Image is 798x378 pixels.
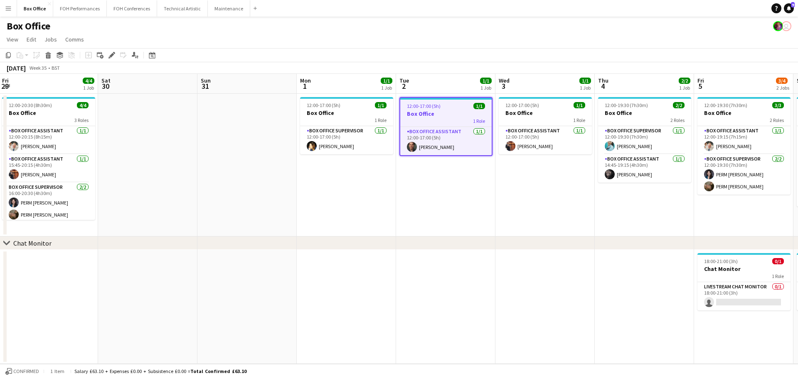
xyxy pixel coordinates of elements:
[74,117,89,123] span: 3 Roles
[190,368,246,374] span: Total Confirmed £63.10
[27,36,36,43] span: Edit
[781,21,791,31] app-user-avatar: Millie Haldane
[704,102,747,108] span: 12:00-19:30 (7h30m)
[784,3,794,13] a: 9
[399,97,493,156] app-job-card: 12:00-17:00 (5h)1/1Box Office1 RoleBox Office Assistant1/112:00-17:00 (5h)[PERSON_NAME]
[505,102,539,108] span: 12:00-17:00 (5h)
[772,273,784,279] span: 1 Role
[3,34,22,45] a: View
[679,78,690,84] span: 2/2
[598,97,691,183] app-job-card: 12:00-19:30 (7h30m)2/2Box Office2 RolesBox Office Supervisor1/112:00-19:30 (7h30m)[PERSON_NAME]Bo...
[47,368,67,374] span: 1 item
[407,103,441,109] span: 12:00-17:00 (5h)
[52,65,60,71] div: BST
[579,78,591,84] span: 1/1
[697,265,791,273] h3: Chat Monitor
[13,368,39,374] span: Confirmed
[2,109,95,117] h3: Box Office
[4,367,40,376] button: Confirmed
[772,258,784,264] span: 0/1
[770,117,784,123] span: 2 Roles
[300,109,393,117] h3: Box Office
[696,81,704,91] span: 5
[480,78,492,84] span: 1/1
[27,65,48,71] span: Week 35
[107,0,157,17] button: FOH Conferences
[574,102,585,108] span: 1/1
[41,34,60,45] a: Jobs
[83,85,94,91] div: 1 Job
[480,85,491,91] div: 1 Job
[573,117,585,123] span: 1 Role
[598,109,691,117] h3: Box Office
[374,117,387,123] span: 1 Role
[673,102,685,108] span: 2/2
[13,239,52,247] div: Chat Monitor
[100,81,111,91] span: 30
[2,154,95,183] app-card-role: Box Office Assistant1/115:45-20:15 (4h30m)[PERSON_NAME]
[399,77,409,84] span: Tue
[299,81,311,91] span: 1
[157,0,208,17] button: Technical Artistic
[772,102,784,108] span: 3/3
[791,2,795,7] span: 9
[53,0,107,17] button: FOH Performances
[400,110,492,117] h3: Box Office
[2,77,9,84] span: Fri
[201,77,211,84] span: Sun
[697,97,791,195] app-job-card: 12:00-19:30 (7h30m)3/3Box Office2 RolesBox Office Assistant1/112:00-19:15 (7h15m)[PERSON_NAME]Box...
[400,127,492,155] app-card-role: Box Office Assistant1/112:00-17:00 (5h)[PERSON_NAME]
[398,81,409,91] span: 2
[199,81,211,91] span: 31
[1,81,9,91] span: 29
[307,102,340,108] span: 12:00-17:00 (5h)
[597,81,608,91] span: 4
[375,102,387,108] span: 1/1
[670,117,685,123] span: 2 Roles
[697,154,791,195] app-card-role: Box Office Supervisor2/212:00-19:30 (7h30m)PERM [PERSON_NAME]PERM [PERSON_NAME]
[697,282,791,310] app-card-role: Livestream Chat Monitor0/118:00-21:00 (3h)
[679,85,690,91] div: 1 Job
[77,102,89,108] span: 4/4
[7,64,26,72] div: [DATE]
[300,97,393,154] app-job-card: 12:00-17:00 (5h)1/1Box Office1 RoleBox Office Supervisor1/112:00-17:00 (5h)[PERSON_NAME]
[83,78,94,84] span: 4/4
[605,102,648,108] span: 12:00-19:30 (7h30m)
[697,77,704,84] span: Fri
[62,34,87,45] a: Comms
[697,109,791,117] h3: Box Office
[697,253,791,310] app-job-card: 18:00-21:00 (3h)0/1Chat Monitor1 RoleLivestream Chat Monitor0/118:00-21:00 (3h)
[2,183,95,223] app-card-role: Box Office Supervisor2/216:00-20:30 (4h30m)PERM [PERSON_NAME]PERM [PERSON_NAME]
[300,126,393,154] app-card-role: Box Office Supervisor1/112:00-17:00 (5h)[PERSON_NAME]
[9,102,52,108] span: 12:00-20:30 (8h30m)
[74,368,246,374] div: Salary £63.10 + Expenses £0.00 + Subsistence £0.00 =
[381,85,392,91] div: 1 Job
[17,0,53,17] button: Box Office
[776,78,788,84] span: 3/4
[101,77,111,84] span: Sat
[7,36,18,43] span: View
[208,0,250,17] button: Maintenance
[2,126,95,154] app-card-role: Box Office Assistant1/112:00-20:15 (8h15m)[PERSON_NAME]
[598,77,608,84] span: Thu
[498,81,510,91] span: 3
[473,103,485,109] span: 1/1
[7,20,50,32] h1: Box Office
[499,126,592,154] app-card-role: Box Office Assistant1/112:00-17:00 (5h)[PERSON_NAME]
[499,97,592,154] app-job-card: 12:00-17:00 (5h)1/1Box Office1 RoleBox Office Assistant1/112:00-17:00 (5h)[PERSON_NAME]
[23,34,39,45] a: Edit
[300,77,311,84] span: Mon
[598,126,691,154] app-card-role: Box Office Supervisor1/112:00-19:30 (7h30m)[PERSON_NAME]
[2,97,95,220] app-job-card: 12:00-20:30 (8h30m)4/4Box Office3 RolesBox Office Assistant1/112:00-20:15 (8h15m)[PERSON_NAME]Box...
[381,78,392,84] span: 1/1
[499,77,510,84] span: Wed
[499,109,592,117] h3: Box Office
[65,36,84,43] span: Comms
